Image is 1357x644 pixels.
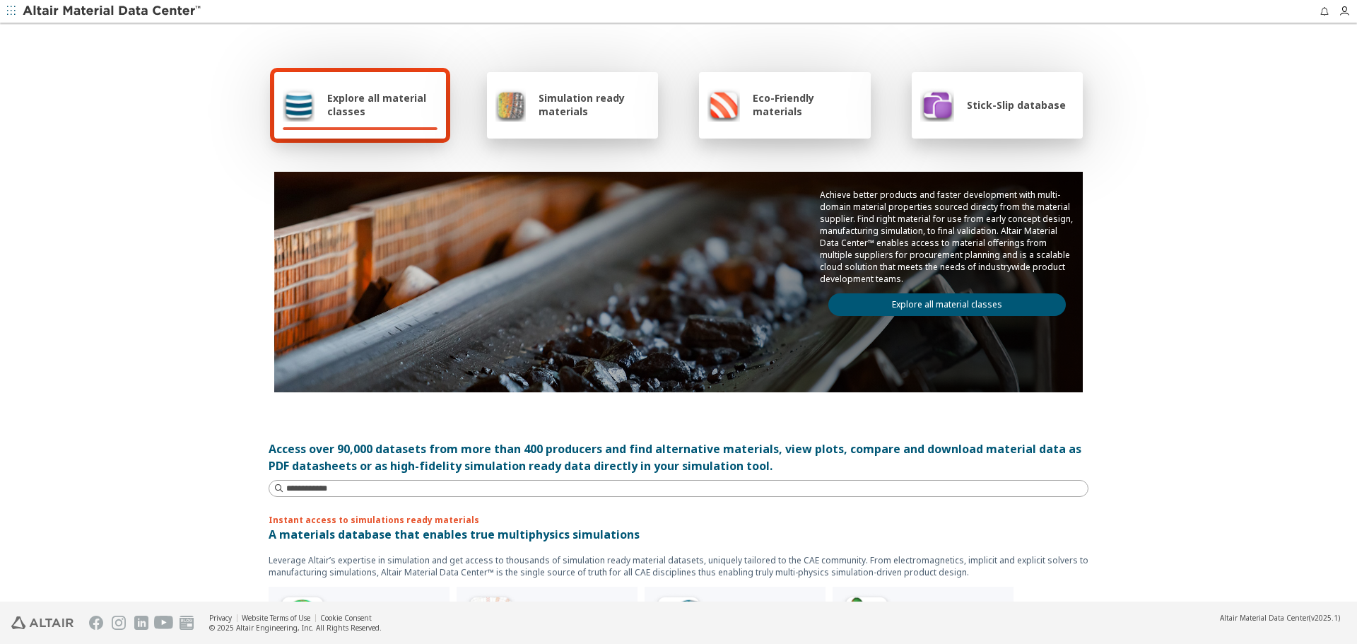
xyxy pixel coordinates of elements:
[539,91,650,118] span: Simulation ready materials
[283,88,315,122] img: Explore all material classes
[920,88,954,122] img: Stick-Slip database
[327,91,437,118] span: Explore all material classes
[820,189,1074,285] p: Achieve better products and faster development with multi-domain material properties sourced dire...
[495,88,526,122] img: Simulation ready materials
[967,98,1066,112] span: Stick-Slip database
[269,554,1088,578] p: Leverage Altair’s expertise in simulation and get access to thousands of simulation ready materia...
[269,526,1088,543] p: A materials database that enables true multiphysics simulations
[753,91,862,118] span: Eco-Friendly materials
[209,613,232,623] a: Privacy
[23,4,203,18] img: Altair Material Data Center
[1220,613,1340,623] div: (v2025.1)
[242,613,310,623] a: Website Terms of Use
[269,514,1088,526] p: Instant access to simulations ready materials
[269,440,1088,474] div: Access over 90,000 datasets from more than 400 producers and find alternative materials, view plo...
[209,623,382,633] div: © 2025 Altair Engineering, Inc. All Rights Reserved.
[11,616,74,629] img: Altair Engineering
[828,293,1066,316] a: Explore all material classes
[707,88,740,122] img: Eco-Friendly materials
[320,613,372,623] a: Cookie Consent
[1220,613,1309,623] span: Altair Material Data Center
